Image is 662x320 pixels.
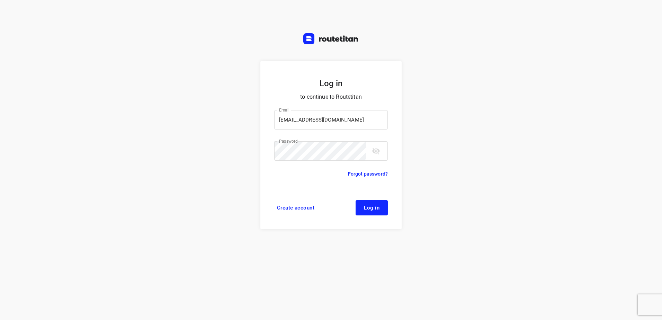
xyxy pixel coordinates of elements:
[348,170,388,178] a: Forgot password?
[356,200,388,215] button: Log in
[274,78,388,89] h5: Log in
[303,33,359,46] a: Routetitan
[364,205,379,211] span: Log in
[303,33,359,44] img: Routetitan
[274,200,317,215] a: Create account
[369,144,383,158] button: toggle password visibility
[277,205,314,211] span: Create account
[274,92,388,102] p: to continue to Routetitan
